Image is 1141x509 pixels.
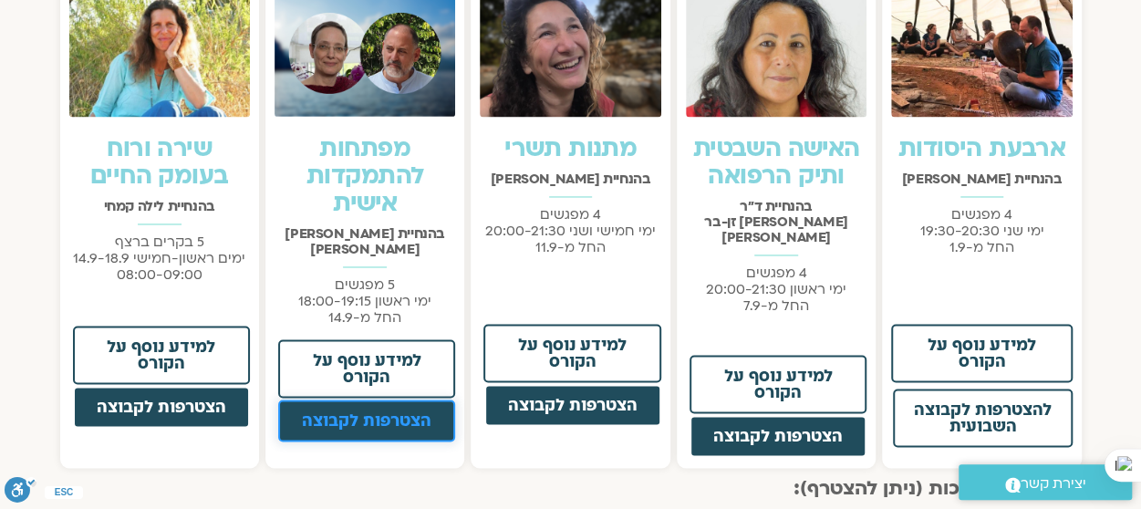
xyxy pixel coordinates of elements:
[69,199,250,214] h2: בהנחיית לילה קמחי
[484,384,661,426] a: הצטרפות לקבוצה
[97,338,226,371] span: למידע נוסף על הקורס
[893,389,1072,447] a: להצטרפות לקבוצה השבועית
[508,397,638,413] span: הצטרפות לקבוצה
[278,339,455,398] a: למידע נוסף על הקורס
[480,171,660,187] h2: בהנחיית [PERSON_NAME]
[686,265,866,314] p: 4 מפגשים ימי ראשון 20:00-21:30
[60,477,1082,499] h2: תכניות מתמשכות (ניתן להצטרף):
[328,308,401,327] span: החל מ-14.9
[693,132,860,192] a: האישה השבטית ותיק הרפואה
[275,276,455,326] p: 5 מפגשים ימי ראשון 18:00-19:15
[713,368,843,400] span: למידע נוסף על הקורס
[90,132,228,192] a: שירה ורוח בעומק החיים
[117,265,202,284] span: 08:00-09:00
[743,296,809,315] span: החל מ-7.9
[959,464,1132,500] a: יצירת קשר
[949,238,1014,256] span: החל מ-1.9
[278,400,455,441] a: הצטרפות לקבוצה
[480,206,660,255] p: 4 מפגשים ימי חמישי ושני 20:00-21:30
[690,415,866,457] a: הצטרפות לקבוצה
[275,226,455,257] h2: בהנחיית [PERSON_NAME] [PERSON_NAME]
[713,428,843,444] span: הצטרפות לקבוצה
[1021,472,1086,496] span: יצירת קשר
[898,132,1065,165] a: ארבעת היסודות
[891,324,1072,382] a: למידע נוסף על הקורס
[69,234,250,283] p: 5 בקרים ברצף ימים ראשון-חמישי 14.9-18.9
[915,337,1048,369] span: למידע נוסף על הקורס
[891,206,1072,255] p: 4 מפגשים ימי שני 19:30-20:30
[483,324,660,382] a: למידע נוסף על הקורס
[535,238,606,256] span: החל מ-11.9
[302,352,431,385] span: למידע נוסף על הקורס
[686,199,866,245] h2: בהנחיית ד"ר [PERSON_NAME] זן-בר [PERSON_NAME]
[507,337,637,369] span: למידע נוסף על הקורס
[73,386,250,428] a: הצטרפות לקבוצה
[306,132,423,220] a: מפתחות להתמקדות אישית
[73,326,250,384] a: למידע נוסף על הקורס
[302,412,431,429] span: הצטרפות לקבוצה
[97,399,226,415] span: הצטרפות לקבוצה
[690,355,866,413] a: למידע נוסף על הקורס
[906,401,1059,434] span: להצטרפות לקבוצה השבועית
[891,171,1072,187] h2: בהנחיית [PERSON_NAME]
[504,132,637,165] a: מתנות תשרי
